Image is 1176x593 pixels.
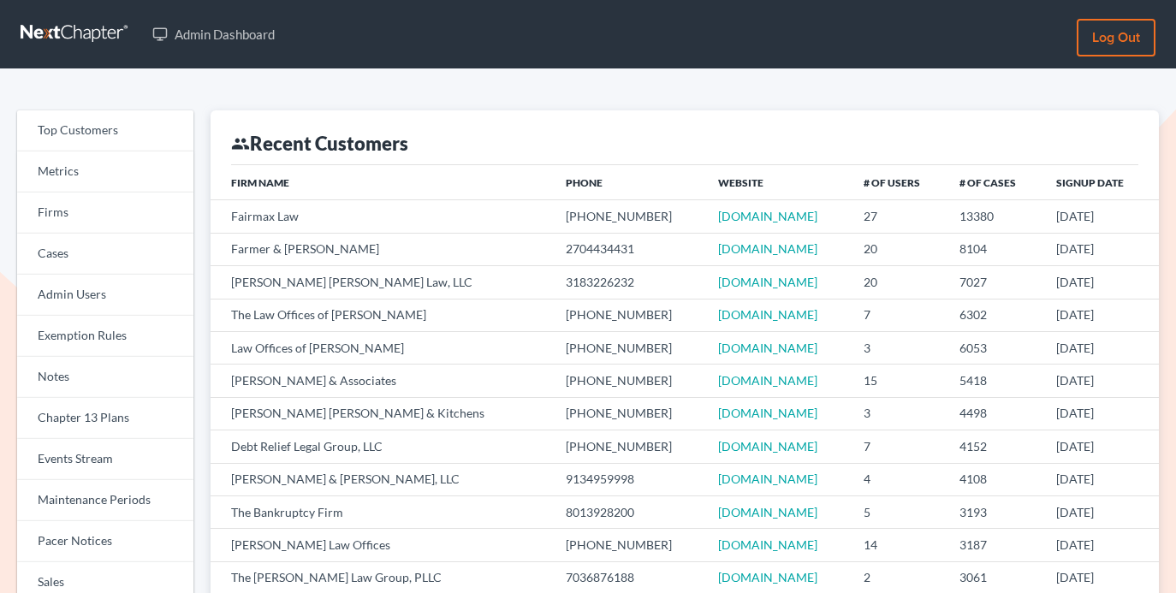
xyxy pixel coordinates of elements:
[17,275,193,316] a: Admin Users
[552,200,705,233] td: [PHONE_NUMBER]
[946,200,1042,233] td: 13380
[850,529,946,561] td: 14
[1042,331,1159,364] td: [DATE]
[850,266,946,299] td: 20
[1042,397,1159,430] td: [DATE]
[552,331,705,364] td: [PHONE_NUMBER]
[144,19,283,50] a: Admin Dashboard
[946,299,1042,331] td: 6302
[552,266,705,299] td: 3183226232
[211,365,552,397] td: [PERSON_NAME] & Associates
[17,110,193,151] a: Top Customers
[17,316,193,357] a: Exemption Rules
[211,495,552,528] td: The Bankruptcy Firm
[552,397,705,430] td: [PHONE_NUMBER]
[1042,200,1159,233] td: [DATE]
[1042,495,1159,528] td: [DATE]
[946,397,1042,430] td: 4498
[231,131,408,156] div: Recent Customers
[211,529,552,561] td: [PERSON_NAME] Law Offices
[211,165,552,199] th: Firm Name
[946,165,1042,199] th: # of Cases
[1042,233,1159,265] td: [DATE]
[17,521,193,562] a: Pacer Notices
[718,209,817,223] a: [DOMAIN_NAME]
[552,299,705,331] td: [PHONE_NUMBER]
[850,233,946,265] td: 20
[850,397,946,430] td: 3
[946,495,1042,528] td: 3193
[552,365,705,397] td: [PHONE_NUMBER]
[552,463,705,495] td: 9134959998
[850,299,946,331] td: 7
[718,537,817,552] a: [DOMAIN_NAME]
[231,134,250,153] i: group
[211,397,552,430] td: [PERSON_NAME] [PERSON_NAME] & Kitchens
[850,430,946,463] td: 7
[552,529,705,561] td: [PHONE_NUMBER]
[17,193,193,234] a: Firms
[704,165,850,199] th: Website
[17,151,193,193] a: Metrics
[718,406,817,420] a: [DOMAIN_NAME]
[850,331,946,364] td: 3
[850,200,946,233] td: 27
[946,233,1042,265] td: 8104
[17,439,193,480] a: Events Stream
[17,357,193,398] a: Notes
[17,398,193,439] a: Chapter 13 Plans
[850,165,946,199] th: # of Users
[718,570,817,584] a: [DOMAIN_NAME]
[946,266,1042,299] td: 7027
[850,463,946,495] td: 4
[1042,365,1159,397] td: [DATE]
[718,275,817,289] a: [DOMAIN_NAME]
[211,200,552,233] td: Fairmax Law
[211,299,552,331] td: The Law Offices of [PERSON_NAME]
[1042,266,1159,299] td: [DATE]
[211,266,552,299] td: [PERSON_NAME] [PERSON_NAME] Law, LLC
[946,331,1042,364] td: 6053
[946,463,1042,495] td: 4108
[211,430,552,463] td: Debt Relief Legal Group, LLC
[718,373,817,388] a: [DOMAIN_NAME]
[17,234,193,275] a: Cases
[1042,299,1159,331] td: [DATE]
[211,331,552,364] td: Law Offices of [PERSON_NAME]
[718,439,817,454] a: [DOMAIN_NAME]
[850,495,946,528] td: 5
[718,241,817,256] a: [DOMAIN_NAME]
[17,480,193,521] a: Maintenance Periods
[1042,529,1159,561] td: [DATE]
[552,165,705,199] th: Phone
[946,529,1042,561] td: 3187
[1077,19,1155,56] a: Log out
[718,341,817,355] a: [DOMAIN_NAME]
[718,471,817,486] a: [DOMAIN_NAME]
[211,463,552,495] td: [PERSON_NAME] & [PERSON_NAME], LLC
[1042,165,1159,199] th: Signup Date
[1042,430,1159,463] td: [DATE]
[552,495,705,528] td: 8013928200
[552,430,705,463] td: [PHONE_NUMBER]
[552,233,705,265] td: 2704434431
[850,365,946,397] td: 15
[718,505,817,519] a: [DOMAIN_NAME]
[211,233,552,265] td: Farmer & [PERSON_NAME]
[946,430,1042,463] td: 4152
[1042,463,1159,495] td: [DATE]
[946,365,1042,397] td: 5418
[718,307,817,322] a: [DOMAIN_NAME]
